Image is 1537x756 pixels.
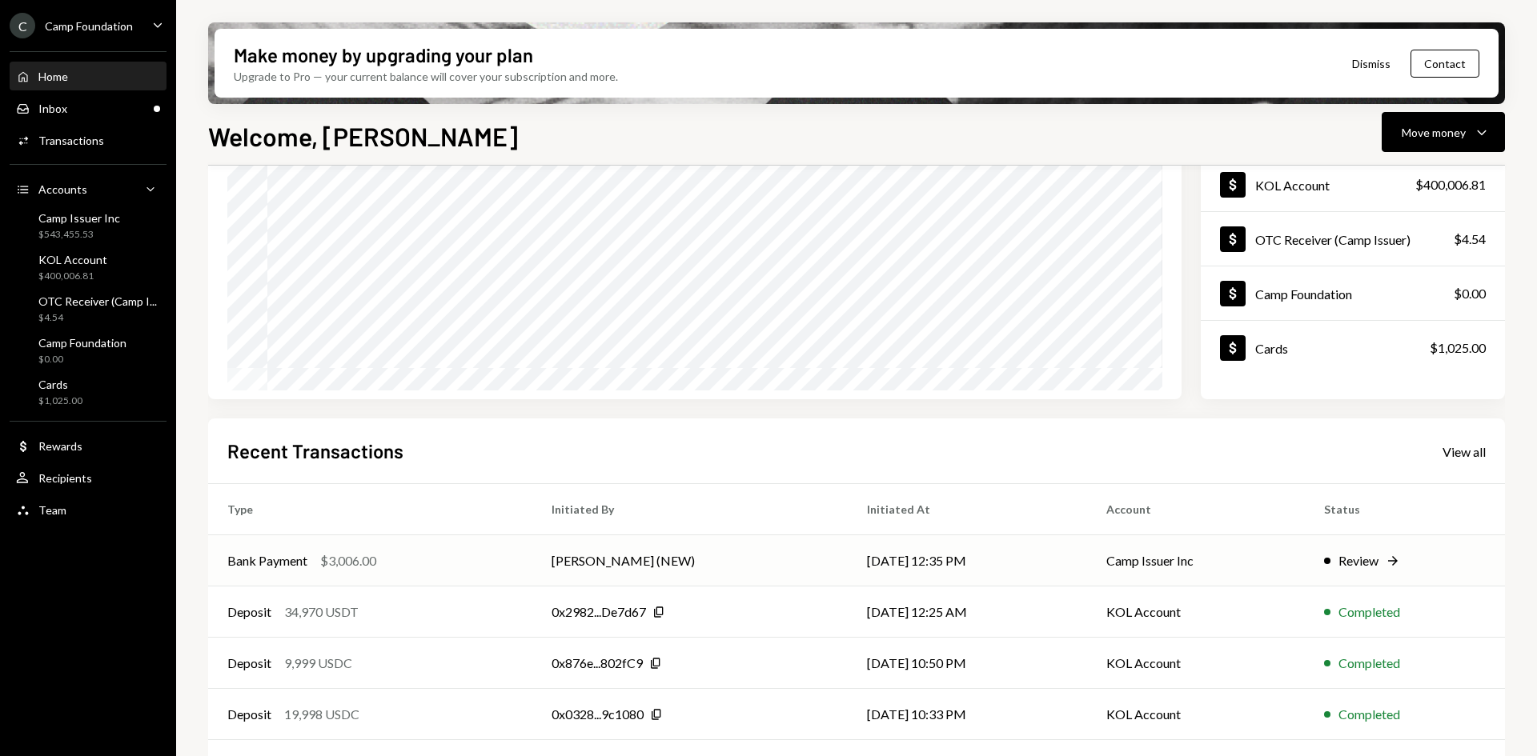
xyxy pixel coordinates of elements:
td: [DATE] 12:25 AM [848,586,1088,638]
div: Completed [1338,602,1400,622]
a: Camp Issuer Inc$543,455.53 [10,206,167,245]
div: 9,999 USDC [284,654,352,673]
a: Home [10,62,167,90]
a: Recipients [10,463,167,492]
th: Initiated By [532,484,847,535]
td: [PERSON_NAME] (NEW) [532,535,847,586]
a: OTC Receiver (Camp I...$4.54 [10,290,167,328]
div: Home [38,70,68,83]
a: KOL Account$400,006.81 [1201,158,1505,211]
a: Cards$1,025.00 [10,373,167,411]
div: $0.00 [1454,284,1486,303]
div: 19,998 USDC [284,705,359,724]
div: Cards [1255,341,1288,356]
div: Inbox [38,102,67,115]
div: Cards [38,378,82,391]
div: $400,006.81 [38,270,107,283]
div: 0x2982...De7d67 [552,602,646,622]
div: OTC Receiver (Camp I... [38,294,157,308]
td: KOL Account [1087,638,1305,689]
div: Completed [1338,705,1400,724]
div: 34,970 USDT [284,602,359,622]
div: $543,455.53 [38,228,120,242]
div: $400,006.81 [1415,175,1486,194]
th: Initiated At [848,484,1088,535]
div: Transactions [38,134,104,147]
th: Account [1087,484,1305,535]
div: $3,006.00 [320,551,376,570]
div: Upgrade to Pro — your current balance will cover your subscription and more. [234,68,618,85]
div: Review [1338,551,1378,570]
a: View all [1443,442,1486,460]
div: 0x876e...802fC9 [552,654,643,673]
a: KOL Account$400,006.81 [10,248,167,286]
div: Camp Foundation [45,19,133,33]
div: Recipients [38,471,92,485]
a: Camp Foundation$0.00 [1201,266,1505,320]
td: [DATE] 10:50 PM [848,638,1088,689]
div: $4.54 [1454,230,1486,249]
a: Rewards [10,431,167,460]
div: KOL Account [38,253,107,266]
div: Bank Payment [227,551,307,570]
th: Status [1305,484,1505,535]
div: Camp Foundation [1255,286,1352,302]
a: Cards$1,025.00 [1201,321,1505,374]
div: Accounts [38,182,87,196]
div: C [10,13,35,38]
a: Inbox [10,94,167,122]
th: Type [208,484,532,535]
button: Contact [1411,50,1479,78]
div: Camp Issuer Inc [38,211,120,225]
a: Transactions [10,126,167,154]
a: Camp Foundation$0.00 [10,331,167,370]
div: Deposit [227,705,271,724]
div: $0.00 [38,353,126,366]
h2: Recent Transactions [227,438,403,464]
div: OTC Receiver (Camp Issuer) [1255,232,1411,247]
button: Move money [1382,112,1505,152]
td: KOL Account [1087,689,1305,740]
div: View all [1443,444,1486,460]
div: Camp Foundation [38,336,126,350]
div: Move money [1402,124,1466,141]
td: KOL Account [1087,586,1305,638]
td: [DATE] 10:33 PM [848,689,1088,740]
div: Rewards [38,439,82,453]
a: Team [10,495,167,524]
td: [DATE] 12:35 PM [848,535,1088,586]
div: $1,025.00 [1430,338,1486,358]
button: Dismiss [1332,45,1411,82]
div: $1,025.00 [38,394,82,408]
div: Team [38,503,66,517]
div: $4.54 [38,311,157,325]
div: 0x0328...9c1080 [552,705,644,724]
a: OTC Receiver (Camp Issuer)$4.54 [1201,212,1505,266]
div: Make money by upgrading your plan [234,42,533,68]
h1: Welcome, [PERSON_NAME] [208,120,518,152]
div: KOL Account [1255,178,1330,193]
div: Completed [1338,654,1400,673]
td: Camp Issuer Inc [1087,535,1305,586]
a: Accounts [10,174,167,203]
div: Deposit [227,602,271,622]
div: Deposit [227,654,271,673]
